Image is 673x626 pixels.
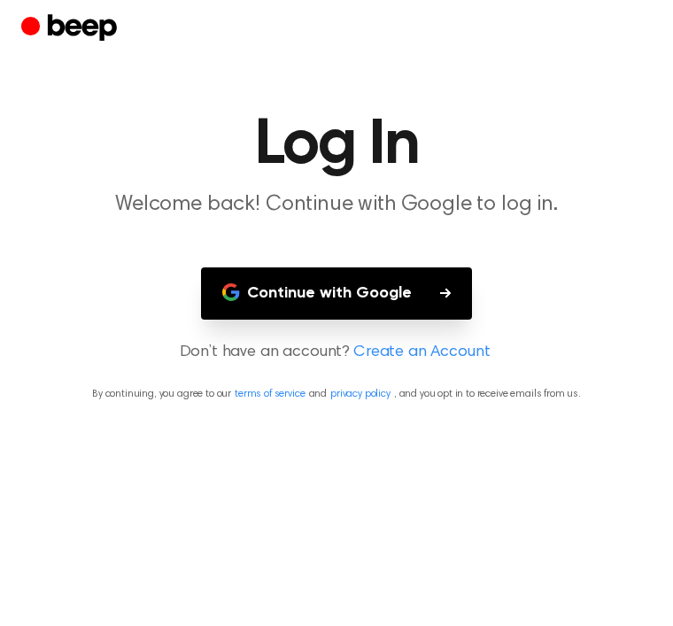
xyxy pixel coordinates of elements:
a: Create an Account [353,341,490,365]
p: Don’t have an account? [21,341,652,365]
p: Welcome back! Continue with Google to log in. [21,191,652,218]
a: Beep [21,12,121,46]
h1: Log In [21,113,652,177]
p: By continuing, you agree to our and , and you opt in to receive emails from us. [21,386,652,402]
a: privacy policy [330,389,391,399]
a: terms of service [235,389,305,399]
button: Continue with Google [201,267,472,320]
